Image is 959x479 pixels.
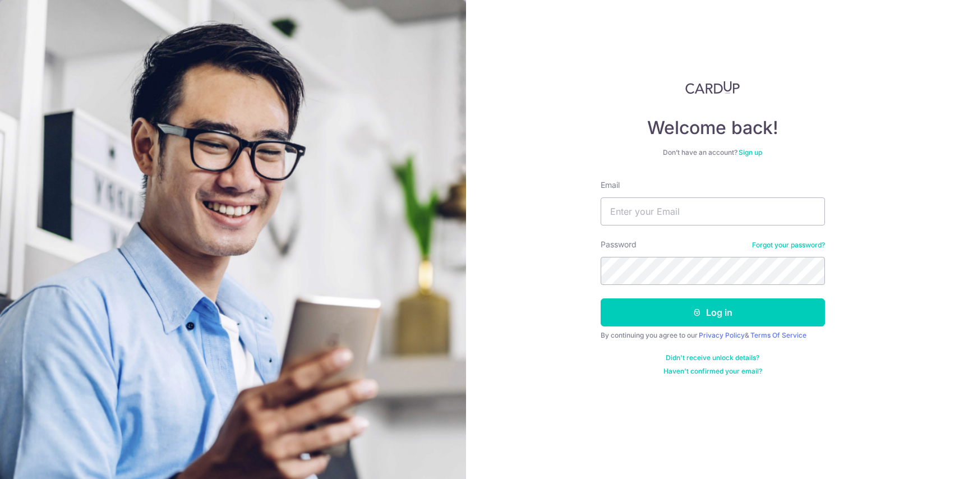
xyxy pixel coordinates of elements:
div: Don’t have an account? [601,148,825,157]
a: Didn't receive unlock details? [666,353,759,362]
a: Terms Of Service [750,331,806,339]
button: Log in [601,298,825,326]
a: Haven't confirmed your email? [663,367,762,376]
a: Sign up [739,148,762,156]
img: CardUp Logo [685,81,740,94]
div: By continuing you agree to our & [601,331,825,340]
a: Privacy Policy [699,331,745,339]
a: Forgot your password? [752,241,825,250]
input: Enter your Email [601,197,825,225]
label: Password [601,239,637,250]
h4: Welcome back! [601,117,825,139]
label: Email [601,179,620,191]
